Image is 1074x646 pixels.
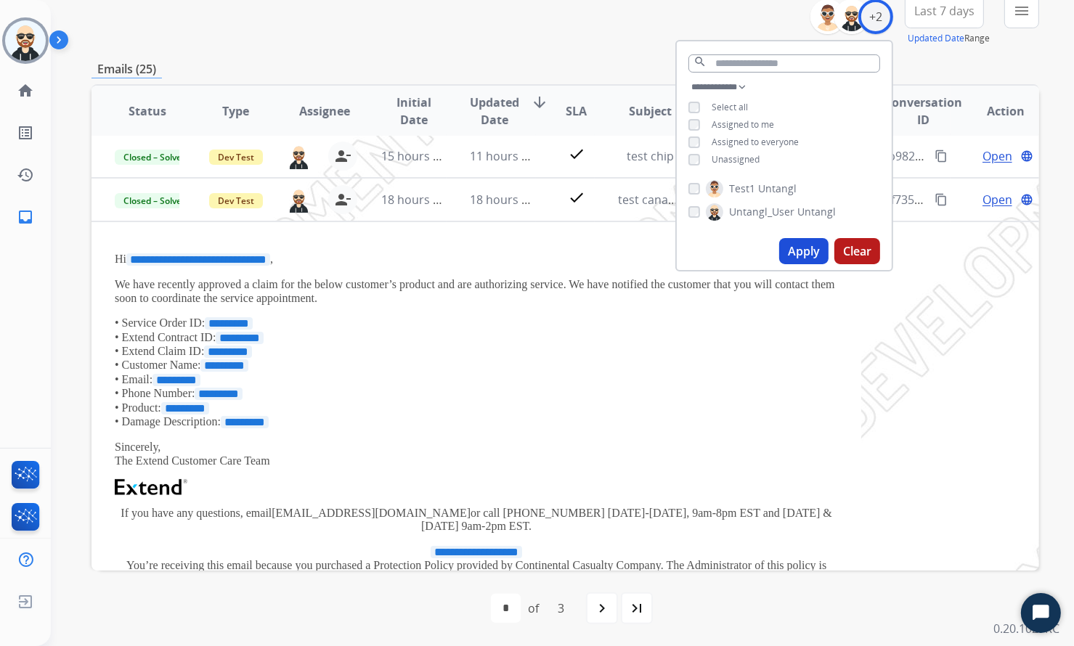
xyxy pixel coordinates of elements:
span: test canada dispatch [618,192,732,208]
mat-icon: arrow_downward [531,94,548,111]
mat-icon: list_alt [17,124,34,142]
mat-icon: history [17,166,34,184]
mat-icon: menu [1013,2,1030,20]
img: Extend Logo [115,479,187,495]
span: Dev Test [209,193,263,208]
mat-icon: person_remove [334,191,351,208]
mat-icon: content_copy [935,193,948,206]
span: Open [983,147,1012,165]
span: Dev Test [209,150,263,165]
th: Action [951,86,1039,136]
img: agent-avatar [287,143,311,168]
span: Assignee [299,102,350,120]
img: avatar [5,20,46,61]
span: Conversation ID [884,94,962,128]
p: If you have any questions, email or call [PHONE_NUMBER] [DATE]-[DATE], 9am-8pm EST and [DATE] & [... [115,507,838,533]
button: Updated Date [908,33,964,44]
mat-icon: check [568,189,585,206]
p: 0.20.1027RC [993,620,1059,637]
span: Open [983,191,1012,208]
span: Status [129,102,166,120]
span: Initial Date [381,94,446,128]
div: 3 [546,594,576,623]
mat-icon: search [693,55,707,68]
span: Assigned to everyone [712,136,799,148]
span: Type [223,102,250,120]
img: agent-avatar [287,187,311,212]
span: Untangl [797,205,836,219]
mat-icon: inbox [17,208,34,226]
mat-icon: navigate_next [593,600,611,617]
span: Unassigned [712,153,760,165]
p: Sincerely, The Extend Customer Care Team [115,441,838,467]
p: Hi , [115,253,838,266]
a: [EMAIL_ADDRESS][DOMAIN_NAME] [272,507,471,519]
mat-icon: person_remove [334,147,351,165]
span: Test1 [729,181,755,196]
span: Last 7 days [914,8,975,14]
mat-icon: content_copy [935,150,948,163]
span: 15 hours ago [381,148,453,164]
mat-icon: language [1020,193,1033,206]
p: • Service Order ID: • Extend Contract ID: • Extend Claim ID: • Customer Name: • Email: • Phone Nu... [115,316,838,429]
span: 11 hours ago [470,148,542,164]
button: Start Chat [1021,593,1061,633]
span: Updated Date [470,94,519,128]
span: 18 hours ago [470,192,542,208]
button: Apply [779,238,829,264]
span: Untangl [758,181,797,196]
span: Closed – Solved [115,193,195,208]
span: Select all [712,101,748,113]
span: test chip [627,148,674,164]
span: Range [908,32,990,44]
svg: Open Chat [1031,603,1051,623]
span: Untangl_User [729,205,794,219]
mat-icon: home [17,82,34,99]
span: Subject [629,102,672,120]
span: Closed – Solved [115,150,195,165]
div: of [528,600,539,617]
p: You’re receiving this email because you purchased a Protection Policy provided by Continental Cas... [115,545,838,586]
p: Emails (25) [91,60,162,78]
p: We have recently approved a claim for the below customer’s product and are authorizing service. W... [115,278,838,305]
span: Assigned to me [712,118,774,131]
mat-icon: last_page [628,600,646,617]
button: Clear [834,238,880,264]
mat-icon: check [568,145,585,163]
mat-icon: language [1020,150,1033,163]
span: SLA [566,102,587,120]
span: 18 hours ago [381,192,453,208]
